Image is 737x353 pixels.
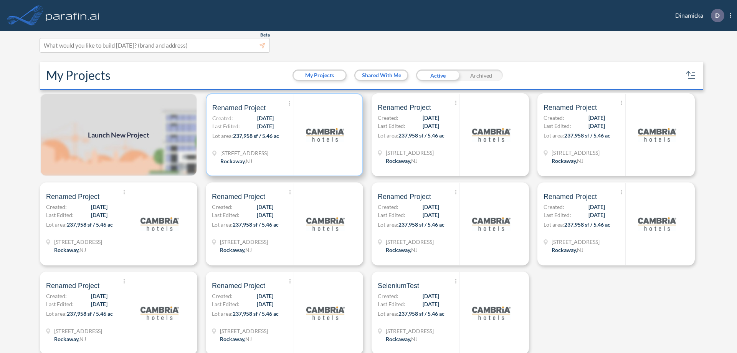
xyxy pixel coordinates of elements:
span: Last Edited: [212,122,240,130]
span: NJ [577,247,583,253]
span: [DATE] [588,211,605,219]
span: 321 Mt Hope Ave [220,327,268,335]
span: Rockaway , [386,336,411,342]
span: Created: [544,203,564,211]
img: logo [306,116,344,154]
span: 237,958 sf / 5.46 ac [67,310,113,317]
span: Lot area: [378,132,398,139]
span: Created: [46,203,67,211]
span: Lot area: [46,310,67,317]
span: 321 Mt Hope Ave [386,327,434,335]
div: Rockaway, NJ [220,335,252,343]
img: logo [140,294,179,332]
span: Lot area: [212,310,233,317]
span: [DATE] [91,203,107,211]
span: [DATE] [91,211,107,219]
span: NJ [245,336,252,342]
span: [DATE] [423,211,439,219]
div: Rockaway, NJ [54,335,86,343]
span: Last Edited: [46,300,74,308]
span: [DATE] [257,211,273,219]
div: Rockaway, NJ [220,157,252,165]
img: logo [140,205,179,243]
span: Renamed Project [544,103,597,112]
span: Rockaway , [220,247,245,253]
span: 237,958 sf / 5.46 ac [233,133,279,139]
span: NJ [79,247,86,253]
div: Active [416,70,459,81]
span: NJ [246,158,252,164]
span: [DATE] [423,300,439,308]
button: sort [685,69,697,81]
img: logo [638,116,676,154]
a: Launch New Project [40,93,197,176]
span: Created: [212,114,233,122]
span: [DATE] [588,114,605,122]
img: logo [44,8,101,23]
button: My Projects [294,71,345,80]
span: [DATE] [423,292,439,300]
span: Last Edited: [212,211,240,219]
span: [DATE] [257,114,274,122]
span: [DATE] [257,300,273,308]
h2: My Projects [46,68,111,83]
p: D [715,12,720,19]
span: Renamed Project [378,192,431,201]
span: Created: [212,292,233,300]
span: Renamed Project [544,192,597,201]
span: Lot area: [212,221,233,228]
span: NJ [411,336,418,342]
span: Created: [378,114,398,122]
div: Rockaway, NJ [386,246,418,254]
span: 321 Mt Hope Ave [552,238,600,246]
div: Rockaway, NJ [386,335,418,343]
span: [DATE] [91,292,107,300]
span: 321 Mt Hope Ave [54,238,102,246]
button: Shared With Me [355,71,407,80]
div: Rockaway, NJ [220,246,252,254]
span: Launch New Project [88,130,149,140]
div: Rockaway, NJ [552,246,583,254]
span: 237,958 sf / 5.46 ac [233,310,279,317]
div: Rockaway, NJ [552,157,583,165]
img: logo [638,205,676,243]
span: Renamed Project [46,281,99,290]
span: Last Edited: [212,300,240,308]
span: [DATE] [91,300,107,308]
span: [DATE] [423,203,439,211]
span: Last Edited: [46,211,74,219]
span: Rockaway , [552,157,577,164]
img: logo [472,116,511,154]
span: [DATE] [423,114,439,122]
span: Rockaway , [54,247,79,253]
span: NJ [411,157,418,164]
div: Rockaway, NJ [386,157,418,165]
span: Created: [378,203,398,211]
img: logo [472,205,511,243]
span: [DATE] [257,292,273,300]
span: Lot area: [378,310,398,317]
span: Last Edited: [544,122,571,130]
span: [DATE] [257,203,273,211]
div: Rockaway, NJ [54,246,86,254]
span: Created: [46,292,67,300]
span: [DATE] [588,122,605,130]
img: logo [306,205,345,243]
span: Renamed Project [378,103,431,112]
span: Lot area: [46,221,67,228]
div: Dinamicka [664,9,731,22]
span: 321 Mt Hope Ave [220,149,268,157]
span: Lot area: [212,133,233,139]
span: [DATE] [588,203,605,211]
span: 237,958 sf / 5.46 ac [564,132,610,139]
span: 237,958 sf / 5.46 ac [398,132,445,139]
span: 321 Mt Hope Ave [54,327,102,335]
span: Renamed Project [212,192,265,201]
span: Lot area: [544,221,564,228]
span: Created: [212,203,233,211]
span: Last Edited: [544,211,571,219]
span: Rockaway , [54,336,79,342]
span: NJ [245,247,252,253]
img: logo [472,294,511,332]
span: Rockaway , [386,157,411,164]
